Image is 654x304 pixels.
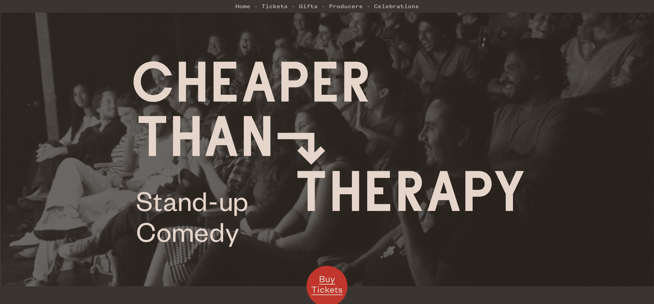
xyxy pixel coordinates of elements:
[311,273,343,295] span: Buy Tickets
[134,61,524,247] img: Cheaper Than Therapy logo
